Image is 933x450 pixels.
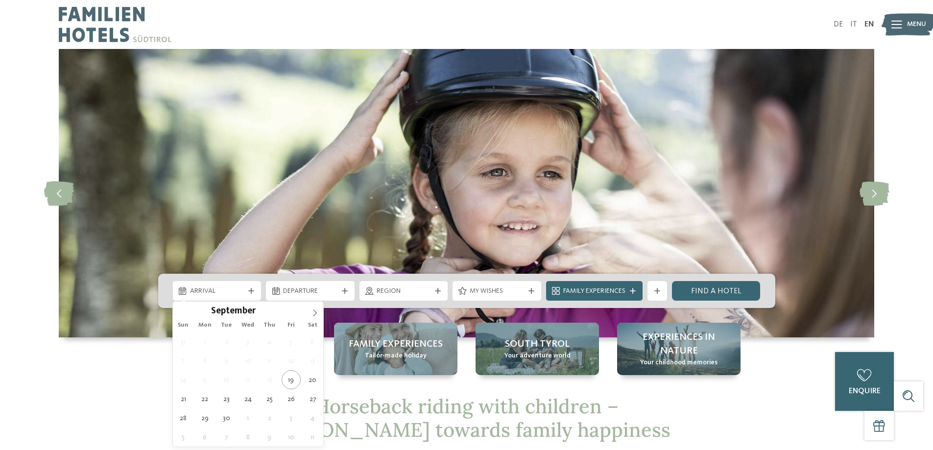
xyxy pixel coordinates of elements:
a: IT [850,21,857,28]
span: September 25, 2025 [260,389,279,408]
a: Find a hotel [672,281,761,301]
span: Fri [280,322,302,329]
span: September 17, 2025 [239,370,258,389]
span: enquire [849,387,881,395]
span: October 3, 2025 [282,408,301,427]
span: September 15, 2025 [195,370,215,389]
span: Thu [259,322,280,329]
span: September 12, 2025 [282,351,301,370]
span: September 27, 2025 [303,389,322,408]
span: August 31, 2025 [174,332,193,351]
span: My wishes [470,286,524,296]
span: Arrival [190,286,244,296]
a: Horseback riding with children in South Tyrol South Tyrol Your adventure world [476,323,599,375]
span: October 9, 2025 [260,427,279,447]
a: enquire [835,352,894,411]
span: September 7, 2025 [174,351,193,370]
span: September 13, 2025 [303,351,322,370]
span: Region [377,286,431,296]
span: October 8, 2025 [239,427,258,447]
span: September 29, 2025 [195,408,215,427]
span: October 4, 2025 [303,408,322,427]
span: Experiences in nature [627,331,731,358]
span: October 1, 2025 [239,408,258,427]
span: Family Experiences [563,286,625,296]
span: Mon [194,322,215,329]
span: September 2, 2025 [217,332,236,351]
span: September 22, 2025 [195,389,215,408]
span: September 28, 2025 [174,408,193,427]
span: Your adventure world [504,351,571,361]
a: DE [834,21,843,28]
span: Tue [215,322,237,329]
span: Menu [907,20,926,29]
span: Wed [237,322,259,329]
span: Sun [173,322,194,329]
span: October 7, 2025 [217,427,236,447]
span: September 6, 2025 [303,332,322,351]
span: October 5, 2025 [174,427,193,447]
a: Horseback riding with children in South Tyrol Family Experiences Tailor-made holiday [334,323,457,375]
span: September [211,307,256,316]
span: South Tyrol [505,337,570,351]
span: September 24, 2025 [239,389,258,408]
span: September 23, 2025 [217,389,236,408]
a: EN [864,21,874,28]
span: September 8, 2025 [195,351,215,370]
span: September 10, 2025 [239,351,258,370]
span: October 2, 2025 [260,408,279,427]
input: Year [256,306,288,316]
a: Horseback riding with children in South Tyrol Experiences in nature Your childhood memories [617,323,741,375]
span: September 19, 2025 [282,370,301,389]
span: September 26, 2025 [282,389,301,408]
span: September 30, 2025 [217,408,236,427]
span: Tailor-made holiday [365,351,427,361]
img: Horseback riding with children in South Tyrol [59,49,874,337]
span: September 4, 2025 [260,332,279,351]
span: September 5, 2025 [282,332,301,351]
span: October 11, 2025 [303,427,322,447]
span: October 10, 2025 [282,427,301,447]
span: Family Experiences [349,337,443,351]
span: September 3, 2025 [239,332,258,351]
span: September 14, 2025 [174,370,193,389]
span: September 1, 2025 [195,332,215,351]
span: September 18, 2025 [260,370,279,389]
span: September 9, 2025 [217,351,236,370]
span: September 11, 2025 [260,351,279,370]
span: September 21, 2025 [174,389,193,408]
span: Horseback riding with children – [PERSON_NAME] towards family happiness [263,394,670,442]
span: Sat [302,322,323,329]
span: Your childhood memories [640,358,718,368]
span: September 16, 2025 [217,370,236,389]
span: Departure [283,286,337,296]
span: September 20, 2025 [303,370,322,389]
span: October 6, 2025 [195,427,215,447]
